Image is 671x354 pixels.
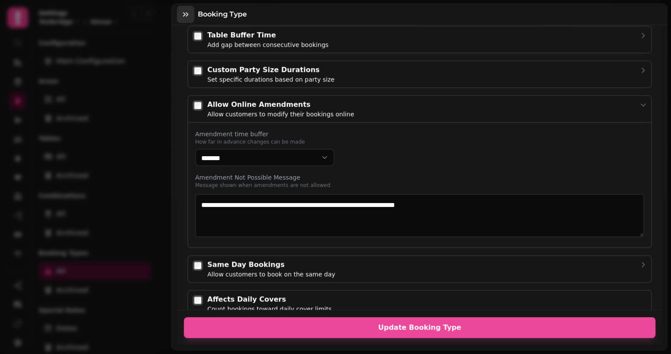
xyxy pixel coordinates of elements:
span: Update Booking Type [194,324,645,331]
div: Allow customers to modify their bookings online [207,110,354,118]
label: Amendment time buffer [195,130,644,138]
div: Allow Online Amendments [207,99,354,110]
div: Set specific durations based on party size [207,75,335,84]
button: Update Booking Type [184,317,655,338]
div: Same Day Bookings [207,259,335,270]
div: Add gap between consecutive bookings [207,40,329,49]
div: Allow customers to book on the same day [207,270,335,279]
div: Count bookings toward daily cover limits [207,305,332,313]
div: Custom Party Size Durations [207,65,335,75]
div: Affects Daily Covers [207,294,332,305]
label: Amendment Not Possible Message [195,173,644,182]
p: Message shown when amendments are not allowed [195,182,644,189]
div: Table Buffer Time [207,30,329,40]
h3: Booking Type [198,9,250,20]
p: How far in advance changes can be made [195,138,644,145]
